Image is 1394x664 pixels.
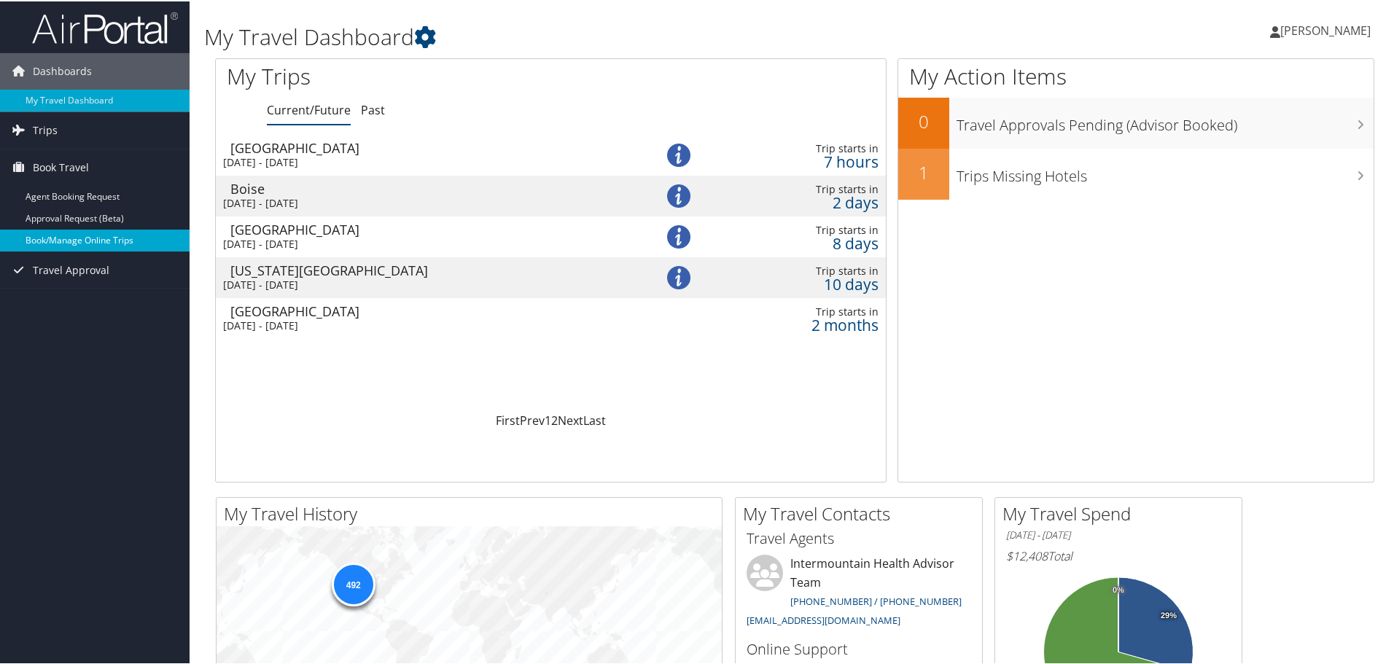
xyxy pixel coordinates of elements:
[667,183,690,206] img: alert-flat-solid-info.png
[545,411,551,427] a: 1
[227,60,596,90] h1: My Trips
[957,157,1374,185] h3: Trips Missing Hotels
[727,263,879,276] div: Trip starts in
[1113,585,1124,593] tspan: 0%
[1006,527,1231,541] h6: [DATE] - [DATE]
[223,318,620,331] div: [DATE] - [DATE]
[230,303,628,316] div: [GEOGRAPHIC_DATA]
[727,141,879,154] div: Trip starts in
[1006,547,1048,563] span: $12,408
[667,142,690,165] img: alert-flat-solid-info.png
[727,154,879,167] div: 7 hours
[898,60,1374,90] h1: My Action Items
[520,411,545,427] a: Prev
[230,222,628,235] div: [GEOGRAPHIC_DATA]
[747,612,900,625] a: [EMAIL_ADDRESS][DOMAIN_NAME]
[32,9,178,44] img: airportal-logo.png
[361,101,385,117] a: Past
[747,638,971,658] h3: Online Support
[727,276,879,289] div: 10 days
[496,411,520,427] a: First
[331,561,375,605] div: 492
[727,181,879,195] div: Trip starts in
[667,265,690,288] img: alert-flat-solid-info.png
[223,277,620,290] div: [DATE] - [DATE]
[747,527,971,547] h3: Travel Agents
[898,108,949,133] h2: 0
[727,235,879,249] div: 8 days
[898,159,949,184] h2: 1
[33,148,89,184] span: Book Travel
[33,52,92,88] span: Dashboards
[223,155,620,168] div: [DATE] - [DATE]
[583,411,606,427] a: Last
[739,553,978,631] li: Intermountain Health Advisor Team
[1161,610,1177,619] tspan: 29%
[230,140,628,153] div: [GEOGRAPHIC_DATA]
[1270,7,1385,51] a: [PERSON_NAME]
[1006,547,1231,563] h6: Total
[204,20,992,51] h1: My Travel Dashboard
[33,111,58,147] span: Trips
[743,500,982,525] h2: My Travel Contacts
[727,222,879,235] div: Trip starts in
[33,251,109,287] span: Travel Approval
[223,236,620,249] div: [DATE] - [DATE]
[727,317,879,330] div: 2 months
[727,304,879,317] div: Trip starts in
[1002,500,1242,525] h2: My Travel Spend
[230,181,628,194] div: Boise
[898,147,1374,198] a: 1Trips Missing Hotels
[727,195,879,208] div: 2 days
[790,593,962,606] a: [PHONE_NUMBER] / [PHONE_NUMBER]
[267,101,351,117] a: Current/Future
[957,106,1374,134] h3: Travel Approvals Pending (Advisor Booked)
[230,262,628,276] div: [US_STATE][GEOGRAPHIC_DATA]
[224,500,722,525] h2: My Travel History
[223,195,620,208] div: [DATE] - [DATE]
[667,224,690,247] img: alert-flat-solid-info.png
[898,96,1374,147] a: 0Travel Approvals Pending (Advisor Booked)
[551,411,558,427] a: 2
[558,411,583,427] a: Next
[1280,21,1371,37] span: [PERSON_NAME]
